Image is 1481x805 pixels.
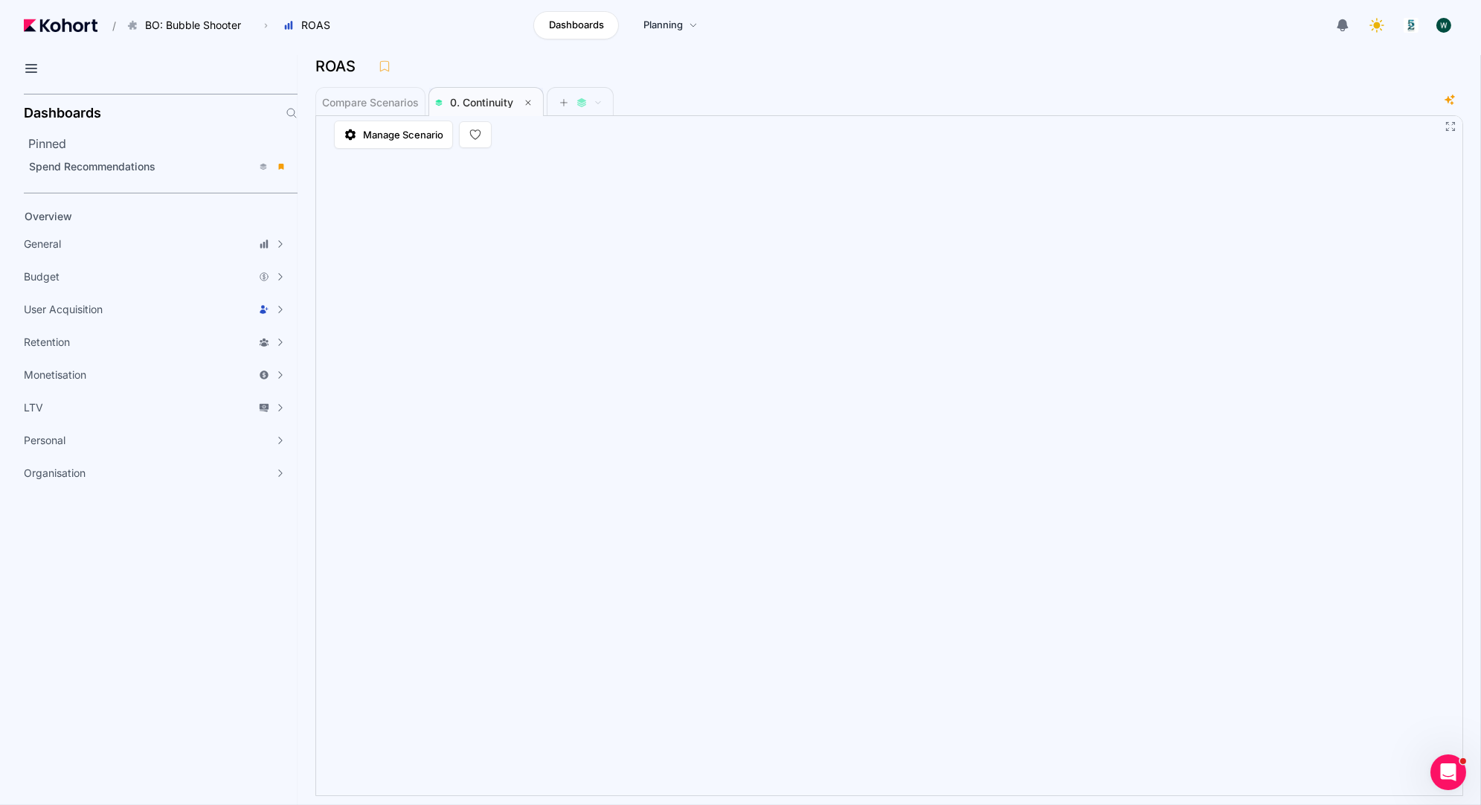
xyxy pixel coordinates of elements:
span: Manage Scenario [363,127,443,142]
h3: ROAS [315,59,364,74]
span: Organisation [24,466,86,481]
span: Planning [643,18,683,33]
span: Overview [25,210,72,222]
img: logo_logo_images_1_20240607072359498299_20240828135028712857.jpeg [1404,18,1419,33]
span: ROAS [301,18,330,33]
button: ROAS [275,13,346,38]
span: Dashboards [549,18,604,33]
a: Spend Recommendations [24,155,293,178]
a: Overview [19,205,272,228]
span: 0. Continuity [450,96,513,109]
img: Kohort logo [24,19,97,32]
span: General [24,237,61,251]
button: Fullscreen [1445,121,1456,132]
span: Budget [24,269,60,284]
span: Compare Scenarios [322,97,419,108]
span: Personal [24,433,65,448]
a: Manage Scenario [334,121,453,149]
span: BO: Bubble Shooter [145,18,241,33]
span: Retention [24,335,70,350]
span: User Acquisition [24,302,103,317]
h2: Dashboards [24,106,101,120]
h2: Pinned [28,135,298,153]
a: Planning [628,11,713,39]
span: / [100,18,116,33]
iframe: Intercom live chat [1430,754,1466,790]
span: › [261,19,271,31]
span: Monetisation [24,368,86,382]
button: BO: Bubble Shooter [119,13,257,38]
a: Dashboards [533,11,619,39]
span: Spend Recommendations [29,160,155,173]
span: LTV [24,400,43,415]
